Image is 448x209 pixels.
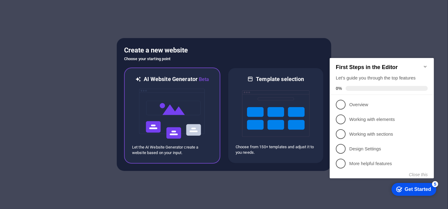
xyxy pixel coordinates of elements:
li: Design Settings [2,92,107,107]
h2: First Steps in the Editor [9,15,101,21]
p: Let the AI Website Generator create a website based on your input. [132,145,212,156]
h6: AI Website Generator [144,75,209,83]
p: More helpful features [22,111,96,118]
h6: Template selection [256,75,304,83]
div: 5 [105,132,111,138]
p: Design Settings [22,97,96,103]
p: Choose from 150+ templates and adjust it to you needs. [236,144,316,155]
div: Let's guide you through the top features [9,26,101,32]
li: Overview [2,48,107,63]
div: AI Website GeneratorBetaaiLet the AI Website Generator create a website based on your input. [124,68,220,164]
li: Working with sections [2,78,107,92]
li: More helpful features [2,107,107,122]
button: Close this [82,123,101,128]
h6: Choose your starting point [124,55,324,63]
img: ai [139,83,206,145]
li: Working with elements [2,63,107,78]
span: 0% [9,37,18,42]
span: Beta [198,76,209,82]
p: Working with sections [22,82,96,88]
div: Template selectionChoose from 150+ templates and adjust it to you needs. [228,68,324,164]
p: Overview [22,52,96,59]
div: Get Started 5 items remaining, 0% complete [64,134,109,147]
div: Minimize checklist [96,15,101,20]
h5: Create a new website [124,45,324,55]
p: Working with elements [22,67,96,74]
div: Get Started [78,137,104,143]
